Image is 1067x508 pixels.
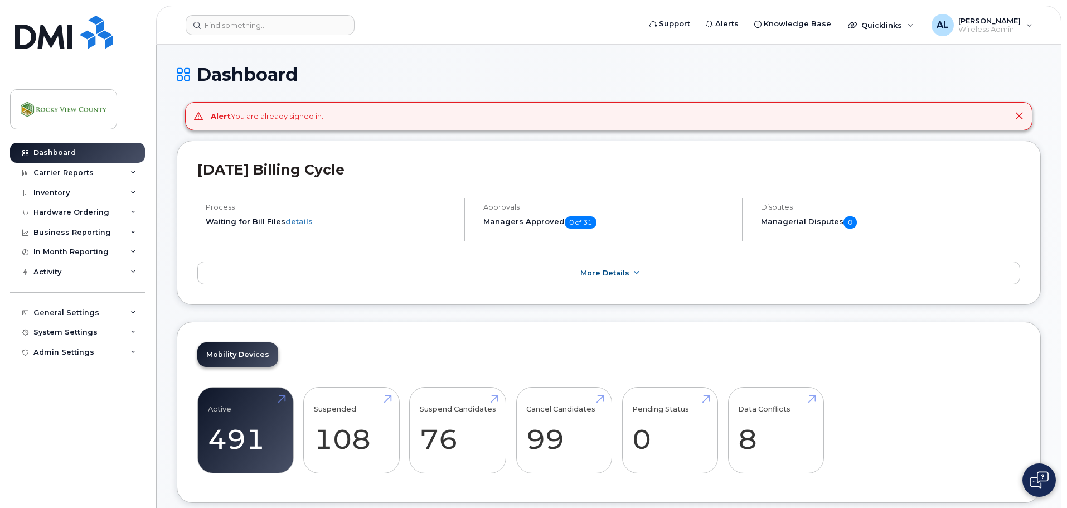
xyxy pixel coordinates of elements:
div: You are already signed in. [211,111,323,122]
strong: Alert [211,112,231,120]
h5: Managers Approved [483,216,733,229]
h4: Approvals [483,203,733,211]
a: Suspend Candidates 76 [420,394,496,467]
a: Mobility Devices [197,342,278,367]
h4: Disputes [761,203,1020,211]
a: Data Conflicts 8 [738,394,813,467]
h1: Dashboard [177,65,1041,84]
h4: Process [206,203,455,211]
a: Suspended 108 [314,394,389,467]
a: Active 491 [208,394,283,467]
a: Pending Status 0 [632,394,707,467]
h2: [DATE] Billing Cycle [197,161,1020,178]
a: details [285,217,313,226]
span: 0 [843,216,857,229]
li: Waiting for Bill Files [206,216,455,227]
a: Cancel Candidates 99 [526,394,602,467]
h5: Managerial Disputes [761,216,1020,229]
span: 0 of 31 [565,216,596,229]
img: Open chat [1030,471,1049,489]
span: More Details [580,269,629,277]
